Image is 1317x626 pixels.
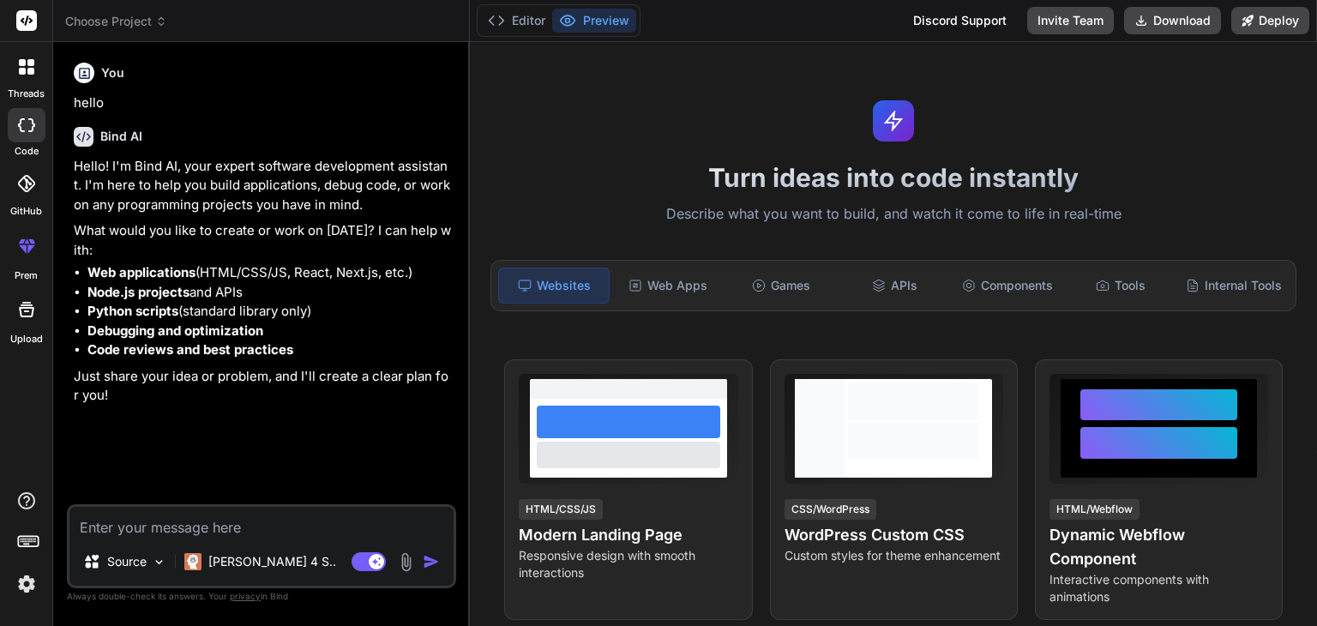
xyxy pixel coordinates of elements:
h4: WordPress Custom CSS [785,523,1003,547]
h1: Turn ideas into code instantly [480,162,1307,193]
button: Editor [481,9,552,33]
p: Always double-check its answers. Your in Bind [67,588,456,605]
h6: You [101,64,124,81]
button: Invite Team [1027,7,1114,34]
div: APIs [839,268,949,304]
button: Preview [552,9,636,33]
strong: Debugging and optimization [87,322,263,339]
p: Describe what you want to build, and watch it come to life in real-time [480,203,1307,226]
p: Responsive design with smooth interactions [519,547,737,581]
p: What would you like to create or work on [DATE]? I can help with: [74,221,453,260]
div: HTML/Webflow [1049,499,1140,520]
strong: Code reviews and best practices [87,341,293,358]
img: settings [12,569,41,599]
p: Source [107,553,147,570]
div: Websites [498,268,610,304]
div: CSS/WordPress [785,499,876,520]
span: privacy [230,591,261,601]
p: Just share your idea or problem, and I'll create a clear plan for you! [74,367,453,406]
div: Discord Support [903,7,1017,34]
strong: Node.js projects [87,284,189,300]
label: Upload [10,332,43,346]
button: Deploy [1231,7,1309,34]
div: Tools [1066,268,1176,304]
div: Games [726,268,836,304]
p: Interactive components with animations [1049,571,1268,605]
h4: Dynamic Webflow Component [1049,523,1268,571]
span: Choose Project [65,13,167,30]
li: (standard library only) [87,302,453,322]
strong: Web applications [87,264,195,280]
div: Internal Tools [1179,268,1289,304]
img: Claude 4 Sonnet [184,553,201,570]
strong: Python scripts [87,303,178,319]
h6: Bind AI [100,128,142,145]
label: code [15,144,39,159]
p: [PERSON_NAME] 4 S.. [208,553,336,570]
h4: Modern Landing Page [519,523,737,547]
img: Pick Models [152,555,166,569]
button: Download [1124,7,1221,34]
p: Hello! I'm Bind AI, your expert software development assistant. I'm here to help you build applic... [74,157,453,215]
label: threads [8,87,45,101]
div: HTML/CSS/JS [519,499,603,520]
li: and APIs [87,283,453,303]
img: icon [423,553,440,570]
div: Web Apps [613,268,723,304]
img: attachment [396,552,416,572]
p: Custom styles for theme enhancement [785,547,1003,564]
label: prem [15,268,38,283]
label: GitHub [10,204,42,219]
div: Components [953,268,1062,304]
p: hello [74,93,453,113]
li: (HTML/CSS/JS, React, Next.js, etc.) [87,263,453,283]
